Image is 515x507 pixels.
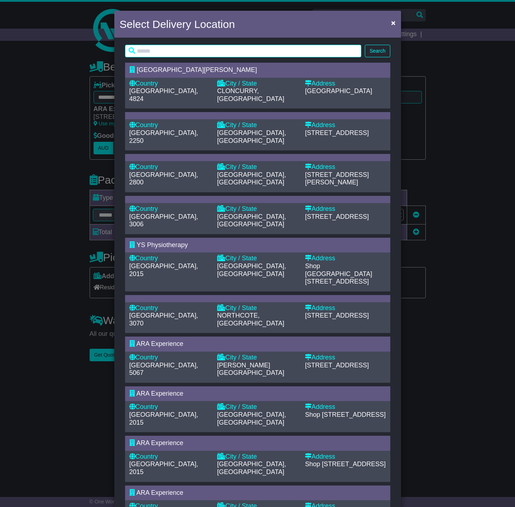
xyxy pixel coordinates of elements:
[305,403,386,411] div: Address
[217,262,286,277] span: [GEOGRAPHIC_DATA], [GEOGRAPHIC_DATA]
[305,80,386,88] div: Address
[129,171,198,186] span: [GEOGRAPHIC_DATA], 2800
[129,460,198,475] span: [GEOGRAPHIC_DATA], 2015
[129,354,210,362] div: Country
[305,87,372,95] span: [GEOGRAPHIC_DATA]
[137,439,183,446] span: ARA Experience
[129,262,198,277] span: [GEOGRAPHIC_DATA], 2015
[305,171,369,186] span: [STREET_ADDRESS][PERSON_NAME]
[217,460,286,475] span: [GEOGRAPHIC_DATA], [GEOGRAPHIC_DATA]
[217,171,286,186] span: [GEOGRAPHIC_DATA], [GEOGRAPHIC_DATA]
[129,163,210,171] div: Country
[217,80,298,88] div: City / State
[305,453,386,461] div: Address
[305,411,386,418] span: Shop [STREET_ADDRESS]
[217,121,298,129] div: City / State
[305,121,386,129] div: Address
[305,213,369,220] span: [STREET_ADDRESS]
[305,255,386,262] div: Address
[129,87,198,102] span: [GEOGRAPHIC_DATA], 4824
[137,489,183,496] span: ARA Experience
[137,390,183,397] span: ARA Experience
[305,460,386,468] span: Shop [STREET_ADDRESS]
[217,163,298,171] div: City / State
[137,241,188,248] span: YS Physiotherapy
[120,16,235,32] h4: Select Delivery Location
[129,205,210,213] div: Country
[137,340,183,347] span: ARA Experience
[129,121,210,129] div: Country
[387,15,399,30] button: Close
[217,354,298,362] div: City / State
[305,362,369,369] span: [STREET_ADDRESS]
[305,129,369,136] span: [STREET_ADDRESS]
[217,87,284,102] span: CLONCURRY, [GEOGRAPHIC_DATA]
[217,411,286,426] span: [GEOGRAPHIC_DATA], [GEOGRAPHIC_DATA]
[129,453,210,461] div: Country
[365,45,390,57] button: Search
[305,354,386,362] div: Address
[129,129,198,144] span: [GEOGRAPHIC_DATA], 2250
[137,66,257,73] span: [GEOGRAPHIC_DATA][PERSON_NAME]
[217,304,298,312] div: City / State
[129,362,198,377] span: [GEOGRAPHIC_DATA], 5067
[217,403,298,411] div: City / State
[129,403,210,411] div: Country
[217,312,284,327] span: NORTHCOTE, [GEOGRAPHIC_DATA]
[129,411,198,426] span: [GEOGRAPHIC_DATA], 2015
[129,80,210,88] div: Country
[305,262,372,285] span: Shop [GEOGRAPHIC_DATA][STREET_ADDRESS]
[217,205,298,213] div: City / State
[217,129,286,144] span: [GEOGRAPHIC_DATA], [GEOGRAPHIC_DATA]
[305,205,386,213] div: Address
[391,19,395,27] span: ×
[217,255,298,262] div: City / State
[129,255,210,262] div: Country
[305,312,369,319] span: [STREET_ADDRESS]
[129,312,198,327] span: [GEOGRAPHIC_DATA], 3070
[129,213,198,228] span: [GEOGRAPHIC_DATA], 3006
[217,213,286,228] span: [GEOGRAPHIC_DATA], [GEOGRAPHIC_DATA]
[129,304,210,312] div: Country
[217,453,298,461] div: City / State
[217,362,284,377] span: [PERSON_NAME][GEOGRAPHIC_DATA]
[305,163,386,171] div: Address
[305,304,386,312] div: Address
